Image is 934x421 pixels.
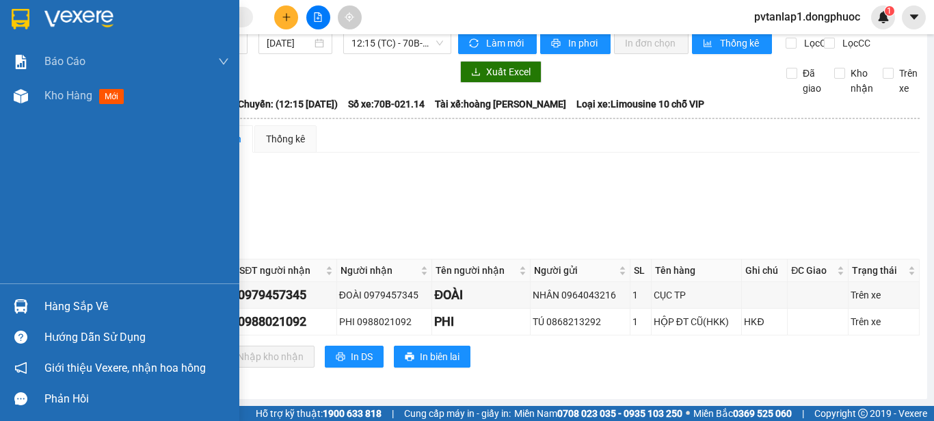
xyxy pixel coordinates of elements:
span: bar-chart [703,38,715,49]
strong: 0708 023 035 - 0935 103 250 [557,408,682,419]
span: Kho nhận [845,66,879,96]
span: In ngày: [4,99,83,107]
td: ĐOÀI [432,282,531,309]
span: printer [551,38,563,49]
span: Miền Nam [514,406,682,421]
div: HỘP ĐT CŨ(HKK) [654,314,740,329]
div: ĐOÀI [434,285,528,305]
div: 0979457345 [238,285,334,305]
span: mới [99,89,124,104]
span: download [471,67,481,78]
span: Số xe: 70B-021.14 [348,97,425,112]
span: sync [469,38,481,49]
span: Cung cấp máy in - giấy in: [404,406,511,421]
span: Loại xe: Limousine 10 chỗ VIP [576,97,704,112]
span: Xuất Excel [486,64,531,79]
div: PHI 0988021092 [339,314,429,329]
button: downloadNhập kho nhận [211,346,315,368]
img: solution-icon [14,55,28,69]
input: 12/10/2025 [267,36,312,51]
span: SĐT người nhận [239,263,322,278]
span: 1 [887,6,892,16]
span: file-add [313,12,323,22]
strong: 0369 525 060 [733,408,792,419]
span: Thống kê [720,36,761,51]
span: Trạng thái [852,263,905,278]
div: 0988021092 [238,312,334,331]
button: bar-chartThống kê [692,32,772,54]
sup: 1 [885,6,894,16]
span: In biên lai [420,349,459,364]
td: 0979457345 [236,282,336,309]
span: Báo cáo [44,53,85,70]
span: Đã giao [797,66,827,96]
div: ĐOÀI 0979457345 [339,288,429,303]
img: logo-vxr [12,9,29,29]
button: printerIn phơi [540,32,611,54]
div: NHÂN 0964043216 [533,288,628,303]
span: 12:15 (TC) - 70B-021.14 [351,33,443,53]
span: pvtanlap1.dongphuoc [743,8,871,25]
span: Hotline: 19001152 [108,61,168,69]
span: Làm mới [486,36,526,51]
button: syncLàm mới [458,32,537,54]
th: SL [630,259,652,282]
span: Người gửi [534,263,616,278]
div: CỤC TP [654,288,740,303]
span: In DS [351,349,373,364]
button: printerIn biên lai [394,346,470,368]
img: icon-new-feature [877,11,890,23]
button: aim [338,5,362,29]
span: ----------------------------------------- [37,74,168,85]
th: Ghi chú [742,259,788,282]
span: Chuyến: (12:15 [DATE]) [238,97,338,112]
span: [PERSON_NAME]: [4,88,142,97]
div: Trên xe [851,314,917,329]
div: Hướng dẫn sử dụng [44,327,229,348]
span: Kho hàng [44,89,92,102]
span: down [218,56,229,67]
th: Tên hàng [652,259,743,282]
div: Trên xe [851,288,917,303]
span: Miền Bắc [693,406,792,421]
span: ⚪️ [686,411,690,416]
span: VPTL1210250005 [68,87,142,97]
span: | [392,406,394,421]
span: Giới thiệu Vexere, nhận hoa hồng [44,359,206,377]
button: plus [274,5,298,29]
td: PHI [432,309,531,335]
button: caret-down [902,5,926,29]
span: Trên xe [894,66,923,96]
button: In đơn chọn [614,32,689,54]
strong: ĐỒNG PHƯỚC [108,8,187,19]
span: Bến xe [GEOGRAPHIC_DATA] [108,22,184,39]
span: 11:34:27 [DATE] [30,99,83,107]
strong: 1900 633 818 [323,408,382,419]
span: printer [405,352,414,363]
span: Tên người nhận [436,263,516,278]
button: file-add [306,5,330,29]
span: question-circle [14,331,27,344]
span: Lọc CC [837,36,872,51]
span: | [802,406,804,421]
td: 0988021092 [236,309,336,335]
button: printerIn DS [325,346,384,368]
span: aim [345,12,354,22]
div: Thống kê [266,131,305,146]
span: copyright [858,409,868,418]
span: Lọc CR [799,36,834,51]
div: Hàng sắp về [44,296,229,317]
img: warehouse-icon [14,89,28,103]
span: Hỗ trợ kỹ thuật: [256,406,382,421]
span: caret-down [908,11,920,23]
span: ĐC Giao [791,263,833,278]
div: TÚ 0868213292 [533,314,628,329]
span: plus [282,12,291,22]
button: downloadXuất Excel [460,61,542,83]
div: 1 [632,314,649,329]
img: warehouse-icon [14,299,28,314]
span: printer [336,352,345,363]
div: 1 [632,288,649,303]
div: PHI [434,312,528,331]
span: notification [14,361,27,374]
